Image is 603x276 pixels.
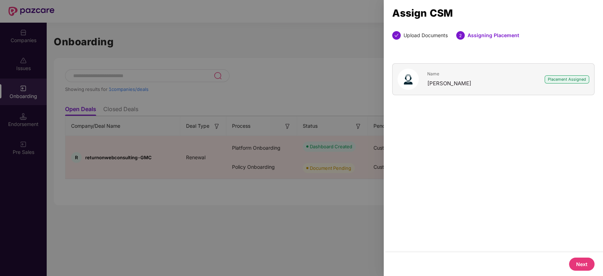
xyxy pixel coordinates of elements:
span: Name [427,71,471,76]
div: Placement Assigned [545,75,589,84]
div: Assigning Placement [468,31,519,40]
span: check [394,33,399,38]
div: Upload Documents [404,31,448,40]
span: 2 [459,33,462,38]
div: Assign CSM [392,9,595,17]
img: svg+xml;base64,PHN2ZyB4bWxucz0iaHR0cDovL3d3dy53My5vcmcvMjAwMC9zdmciIHhtbG5zOnhsaW5rPSJodHRwOi8vd3... [398,69,419,90]
span: [PERSON_NAME] [427,80,471,87]
button: Next [569,258,595,271]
